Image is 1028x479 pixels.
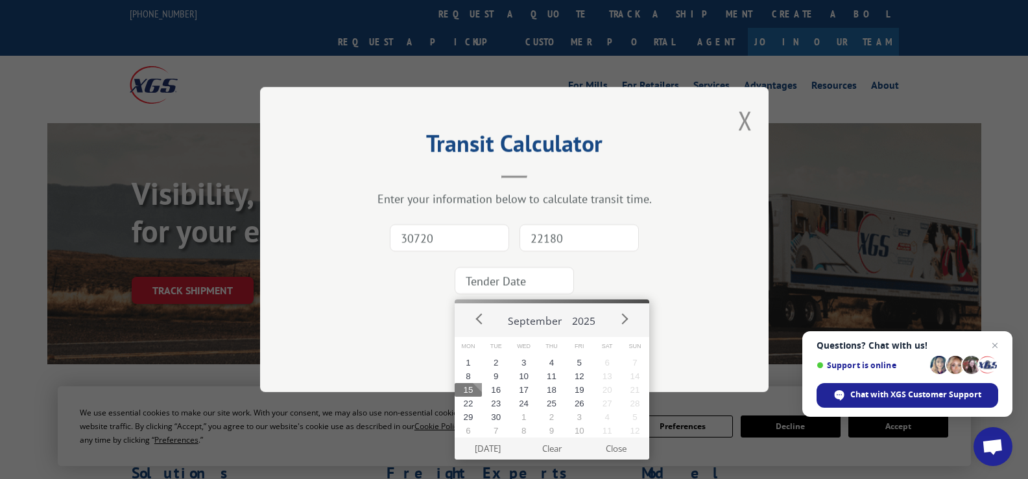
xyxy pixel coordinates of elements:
button: 23 [482,397,510,410]
button: 9 [538,424,566,438]
span: Sat [593,337,621,356]
button: 2 [538,410,566,424]
button: 28 [621,397,649,410]
button: 3 [566,410,593,424]
input: Dest. Zip [520,224,639,251]
button: 1 [510,410,538,424]
div: Enter your information below to calculate transit time. [325,191,704,206]
button: [DATE] [455,438,520,460]
button: 10 [566,424,593,438]
button: Prev [470,309,490,329]
button: 7 [621,356,649,369]
button: 22 [455,397,483,410]
button: 15 [455,383,483,397]
span: Chat with XGS Customer Support [850,389,981,401]
button: Close [584,438,648,460]
button: 20 [593,383,621,397]
button: 11 [538,369,566,383]
button: 18 [538,383,566,397]
button: September [503,303,567,333]
span: Tue [482,337,510,356]
button: 2025 [567,303,601,333]
button: 16 [482,383,510,397]
button: 21 [621,383,649,397]
div: Open chat [974,427,1012,466]
button: 29 [455,410,483,424]
button: 8 [455,369,483,383]
button: 5 [566,356,593,369]
button: 14 [621,369,649,383]
button: 12 [566,369,593,383]
h2: Transit Calculator [325,134,704,159]
span: Close chat [987,338,1003,353]
button: 5 [621,410,649,424]
button: 25 [538,397,566,410]
button: Clear [520,438,584,460]
button: 30 [482,410,510,424]
span: Mon [455,337,483,356]
button: 6 [455,424,483,438]
button: 1 [455,356,483,369]
button: 7 [482,424,510,438]
button: Next [614,309,634,329]
button: 9 [482,369,510,383]
span: Wed [510,337,538,356]
button: 8 [510,424,538,438]
button: 10 [510,369,538,383]
button: 17 [510,383,538,397]
button: 4 [593,410,621,424]
span: Fri [566,337,593,356]
button: 26 [566,397,593,410]
span: Sun [621,337,649,356]
button: 11 [593,424,621,438]
button: 13 [593,369,621,383]
button: 4 [538,356,566,369]
span: Questions? Chat with us! [817,340,998,351]
button: 2 [482,356,510,369]
button: 12 [621,424,649,438]
span: Thu [538,337,566,356]
input: Tender Date [455,267,574,294]
button: 3 [510,356,538,369]
button: 6 [593,356,621,369]
span: Support is online [817,360,926,370]
button: Close modal [738,103,752,137]
div: Chat with XGS Customer Support [817,383,998,408]
button: 19 [566,383,593,397]
input: Origin Zip [390,224,509,251]
button: 27 [593,397,621,410]
button: 24 [510,397,538,410]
